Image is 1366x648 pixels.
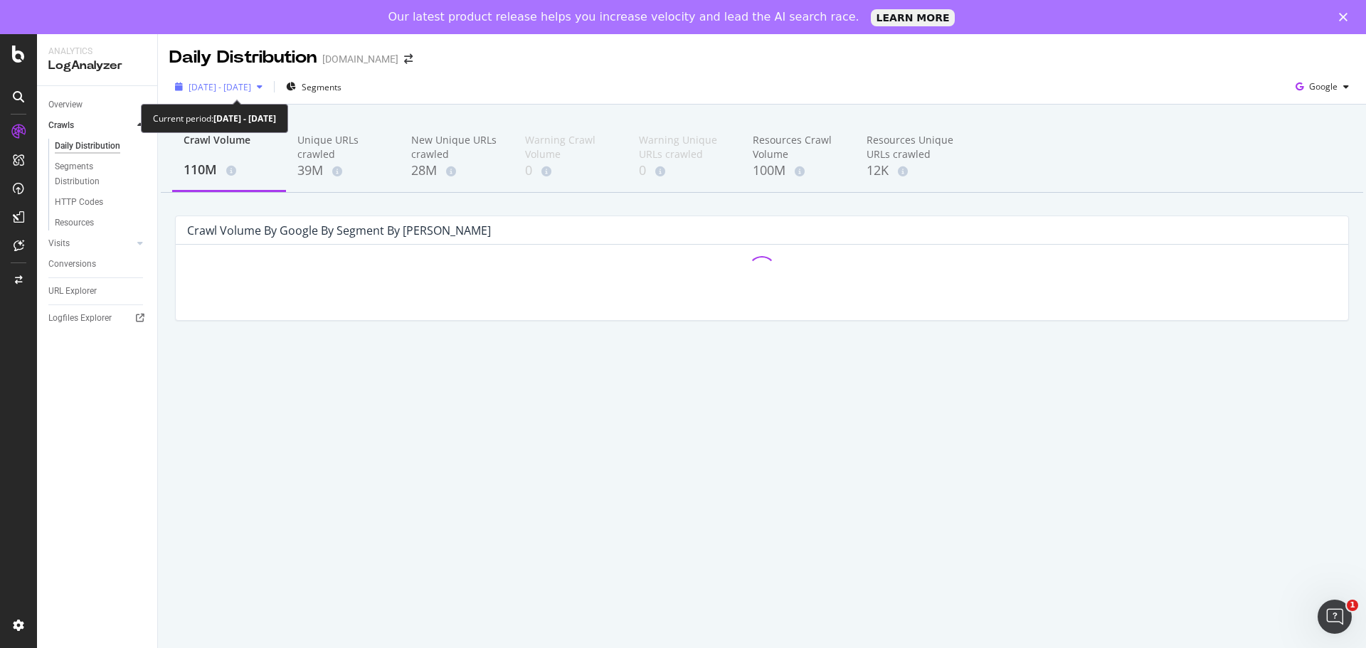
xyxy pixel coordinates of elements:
[55,195,103,210] div: HTTP Codes
[404,54,413,64] div: arrow-right-arrow-left
[1290,75,1355,98] button: Google
[153,110,276,127] div: Current period:
[189,81,251,93] span: [DATE] - [DATE]
[525,161,616,180] div: 0
[867,133,958,161] div: Resources Unique URLs crawled
[297,133,388,161] div: Unique URLs crawled
[753,161,844,180] div: 100M
[55,139,120,154] div: Daily Distribution
[1309,80,1338,92] span: Google
[48,58,146,74] div: LogAnalyzer
[48,236,133,251] a: Visits
[48,97,147,112] a: Overview
[48,257,147,272] a: Conversions
[48,311,147,326] a: Logfiles Explorer
[48,284,147,299] a: URL Explorer
[322,52,398,66] div: [DOMAIN_NAME]
[187,223,491,238] div: Crawl Volume by google by Segment by [PERSON_NAME]
[639,133,730,161] div: Warning Unique URLs crawled
[280,75,347,98] button: Segments
[1339,13,1353,21] div: Close
[55,159,134,189] div: Segments Distribution
[48,118,133,133] a: Crawls
[169,75,268,98] button: [DATE] - [DATE]
[753,133,844,161] div: Resources Crawl Volume
[1347,600,1358,611] span: 1
[48,236,70,251] div: Visits
[411,133,502,161] div: New Unique URLs crawled
[184,133,275,160] div: Crawl Volume
[48,284,97,299] div: URL Explorer
[184,161,275,179] div: 110M
[48,46,146,58] div: Analytics
[525,133,616,161] div: Warning Crawl Volume
[871,9,955,26] a: LEARN MORE
[297,161,388,180] div: 39M
[55,195,147,210] a: HTTP Codes
[55,159,147,189] a: Segments Distribution
[55,216,147,230] a: Resources
[411,161,502,180] div: 28M
[55,216,94,230] div: Resources
[388,10,859,24] div: Our latest product release helps you increase velocity and lead the AI search race.
[1318,600,1352,634] iframe: Intercom live chat
[48,257,96,272] div: Conversions
[55,139,147,154] a: Daily Distribution
[302,81,341,93] span: Segments
[48,118,74,133] div: Crawls
[867,161,958,180] div: 12K
[213,112,276,124] b: [DATE] - [DATE]
[48,97,83,112] div: Overview
[169,46,317,70] div: Daily Distribution
[48,311,112,326] div: Logfiles Explorer
[639,161,730,180] div: 0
